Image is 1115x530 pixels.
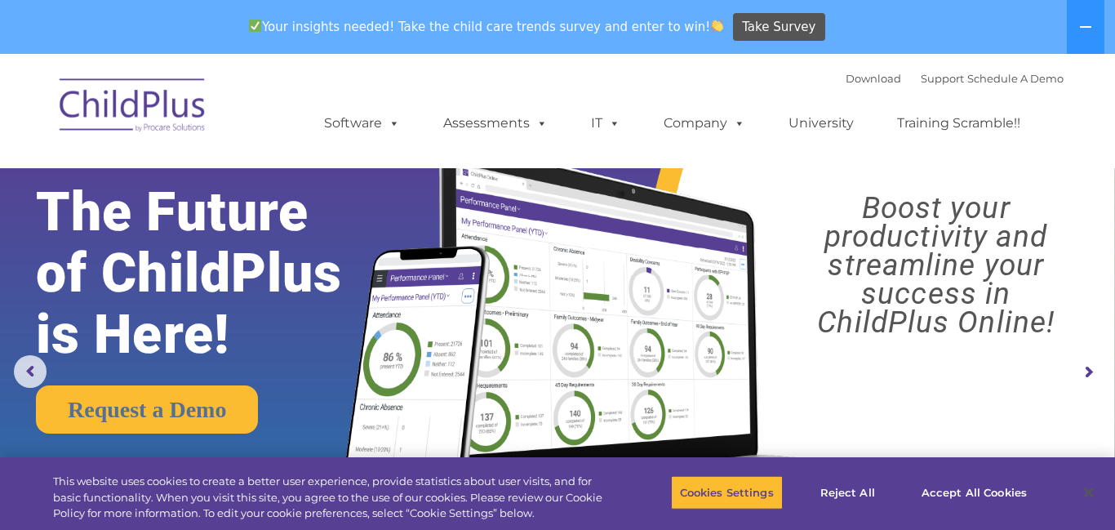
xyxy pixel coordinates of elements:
font: | [846,72,1064,85]
span: Last name [227,108,277,120]
a: Download [846,72,901,85]
a: Software [308,107,416,140]
a: Assessments [427,107,564,140]
img: 👏 [711,20,723,32]
a: Company [647,107,762,140]
a: Take Survey [733,13,825,42]
img: ✅ [249,20,261,32]
span: Phone number [227,175,296,187]
rs-layer: The Future of ChildPlus is Here! [36,181,392,365]
button: Close [1071,474,1107,510]
span: Your insights needed! Take the child care trends survey and enter to win! [242,11,731,42]
img: ChildPlus by Procare Solutions [51,67,215,149]
button: Reject All [797,475,899,510]
rs-layer: Boost your productivity and streamline your success in ChildPlus Online! [771,194,1101,336]
a: Schedule A Demo [967,72,1064,85]
button: Accept All Cookies [913,475,1036,510]
a: University [772,107,870,140]
a: Training Scramble!! [881,107,1037,140]
a: IT [575,107,637,140]
a: Request a Demo [36,385,258,434]
div: This website uses cookies to create a better user experience, provide statistics about user visit... [53,474,613,522]
a: Support [921,72,964,85]
span: Take Survey [742,13,815,42]
button: Cookies Settings [671,475,783,510]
